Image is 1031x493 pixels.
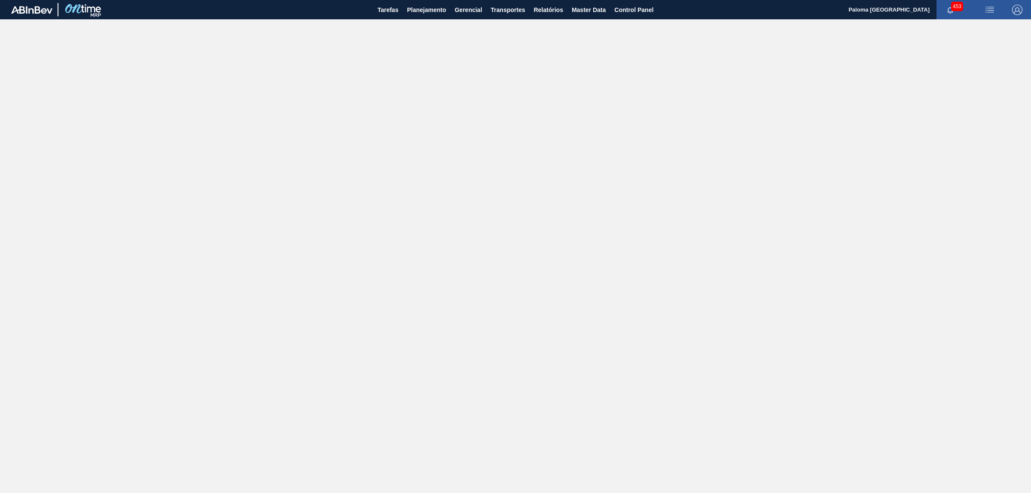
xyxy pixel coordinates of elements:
[1012,5,1022,15] img: Logout
[614,5,653,15] span: Control Panel
[572,5,606,15] span: Master Data
[936,4,964,16] button: Notificações
[454,5,482,15] span: Gerencial
[491,5,525,15] span: Transportes
[378,5,399,15] span: Tarefas
[534,5,563,15] span: Relatórios
[11,6,52,14] img: TNhmsLtSVTkK8tSr43FrP2fwEKptu5GPRR3wAAAABJRU5ErkJggg==
[407,5,446,15] span: Planejamento
[985,5,995,15] img: userActions
[951,2,963,11] span: 453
